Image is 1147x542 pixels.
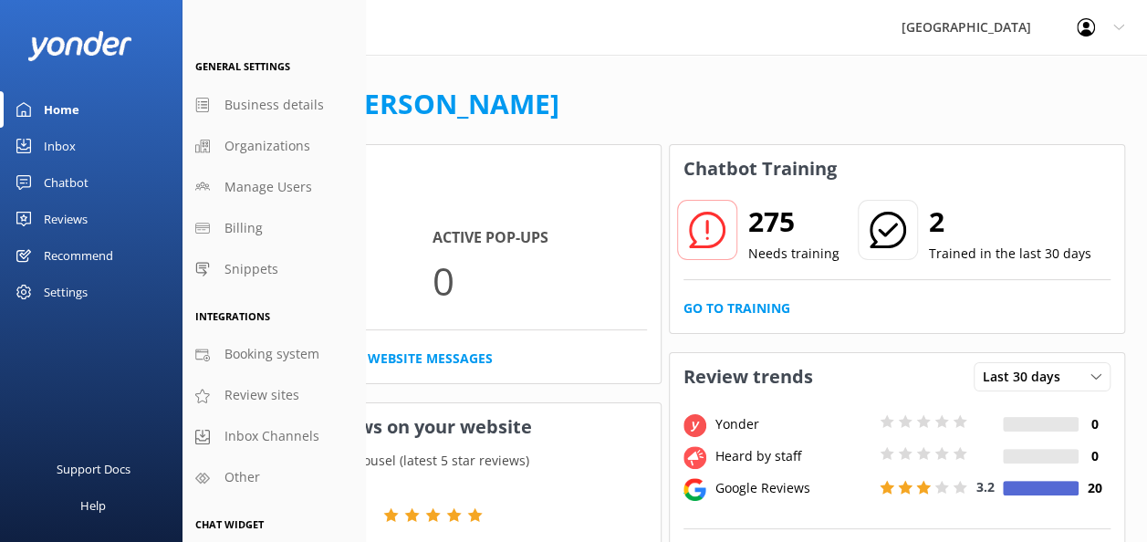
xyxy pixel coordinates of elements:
[224,344,319,364] span: Booking system
[368,349,493,369] a: Website Messages
[983,367,1071,387] span: Last 30 days
[929,244,1091,264] p: Trained in the last 30 days
[205,451,661,471] p: Your current review carousel (latest 5 star reviews)
[80,487,106,524] div: Help
[670,145,850,193] h3: Chatbot Training
[204,82,559,126] h1: Welcome,
[976,478,995,495] span: 3.2
[44,164,89,201] div: Chatbot
[224,467,260,487] span: Other
[182,249,365,290] a: Snippets
[44,201,88,237] div: Reviews
[44,274,88,310] div: Settings
[182,208,365,249] a: Billing
[711,478,875,498] div: Google Reviews
[44,237,113,274] div: Recommend
[205,193,661,213] p: In the last 30 days
[1079,478,1111,498] h4: 20
[683,298,790,318] a: Go to Training
[205,403,661,451] h3: Showcase reviews on your website
[1079,414,1111,434] h4: 0
[195,59,290,73] span: General Settings
[195,517,264,531] span: Chat Widget
[182,416,365,457] a: Inbox Channels
[57,451,130,487] div: Support Docs
[748,244,839,264] p: Needs training
[338,85,559,122] a: [PERSON_NAME]
[711,446,875,466] div: Heard by staff
[205,145,661,193] h3: Website Chat
[224,218,263,238] span: Billing
[748,200,839,244] h2: 275
[433,250,646,311] p: 0
[224,95,324,115] span: Business details
[44,91,79,128] div: Home
[182,126,365,167] a: Organizations
[224,177,312,197] span: Manage Users
[182,85,365,126] a: Business details
[1079,446,1111,466] h4: 0
[224,136,310,156] span: Organizations
[929,200,1091,244] h2: 2
[182,167,365,208] a: Manage Users
[182,375,365,416] a: Review sites
[670,353,827,401] h3: Review trends
[182,457,365,498] a: Other
[27,31,132,61] img: yonder-white-logo.png
[182,334,365,375] a: Booking system
[44,128,76,164] div: Inbox
[711,414,875,434] div: Yonder
[195,309,270,323] span: Integrations
[224,259,278,279] span: Snippets
[433,226,646,250] h4: Active Pop-ups
[224,385,299,405] span: Review sites
[224,426,319,446] span: Inbox Channels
